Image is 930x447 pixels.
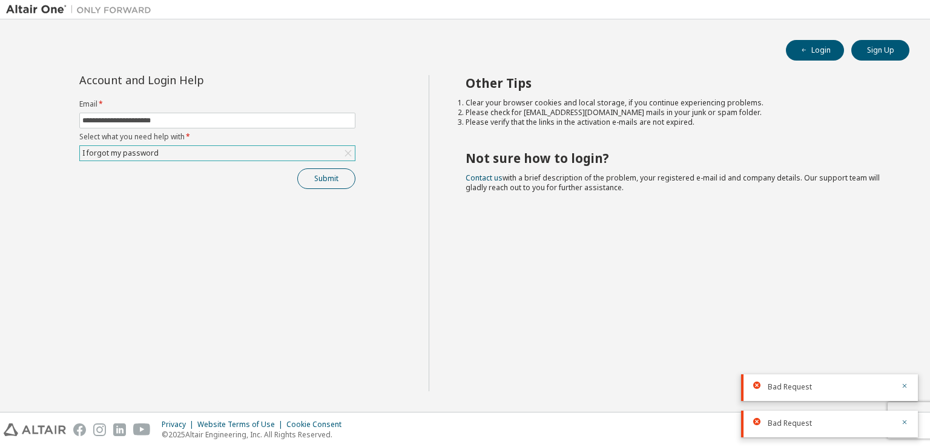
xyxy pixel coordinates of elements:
img: facebook.svg [73,423,86,436]
a: Contact us [466,173,503,183]
img: altair_logo.svg [4,423,66,436]
span: Bad Request [768,382,812,392]
div: I forgot my password [80,146,355,161]
label: Email [79,99,355,109]
label: Select what you need help with [79,132,355,142]
li: Please check for [EMAIL_ADDRESS][DOMAIN_NAME] mails in your junk or spam folder. [466,108,888,118]
span: with a brief description of the problem, your registered e-mail id and company details. Our suppo... [466,173,880,193]
h2: Not sure how to login? [466,150,888,166]
img: instagram.svg [93,423,106,436]
div: I forgot my password [81,147,160,160]
button: Submit [297,168,355,189]
p: © 2025 Altair Engineering, Inc. All Rights Reserved. [162,429,349,440]
img: Altair One [6,4,157,16]
span: Bad Request [768,419,812,428]
li: Clear your browser cookies and local storage, if you continue experiencing problems. [466,98,888,108]
div: Account and Login Help [79,75,300,85]
h2: Other Tips [466,75,888,91]
button: Login [786,40,844,61]
li: Please verify that the links in the activation e-mails are not expired. [466,118,888,127]
img: linkedin.svg [113,423,126,436]
div: Cookie Consent [286,420,349,429]
button: Sign Up [851,40,909,61]
div: Privacy [162,420,197,429]
div: Website Terms of Use [197,420,286,429]
img: youtube.svg [133,423,151,436]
